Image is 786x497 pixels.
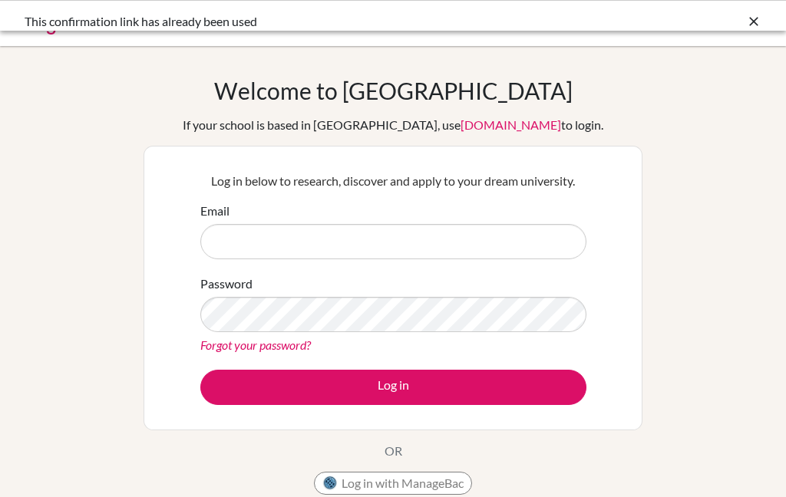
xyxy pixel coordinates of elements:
div: If your school is based in [GEOGRAPHIC_DATA], use to login. [183,116,603,134]
div: This confirmation link has already been used [25,12,531,31]
p: OR [385,442,402,460]
label: Password [200,275,253,293]
p: Log in below to research, discover and apply to your dream university. [200,172,586,190]
a: Forgot your password? [200,337,311,352]
label: Email [200,202,230,220]
a: [DOMAIN_NAME] [461,117,561,132]
h1: Welcome to [GEOGRAPHIC_DATA] [214,77,573,104]
button: Log in with ManageBac [314,472,472,495]
button: Log in [200,370,586,405]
